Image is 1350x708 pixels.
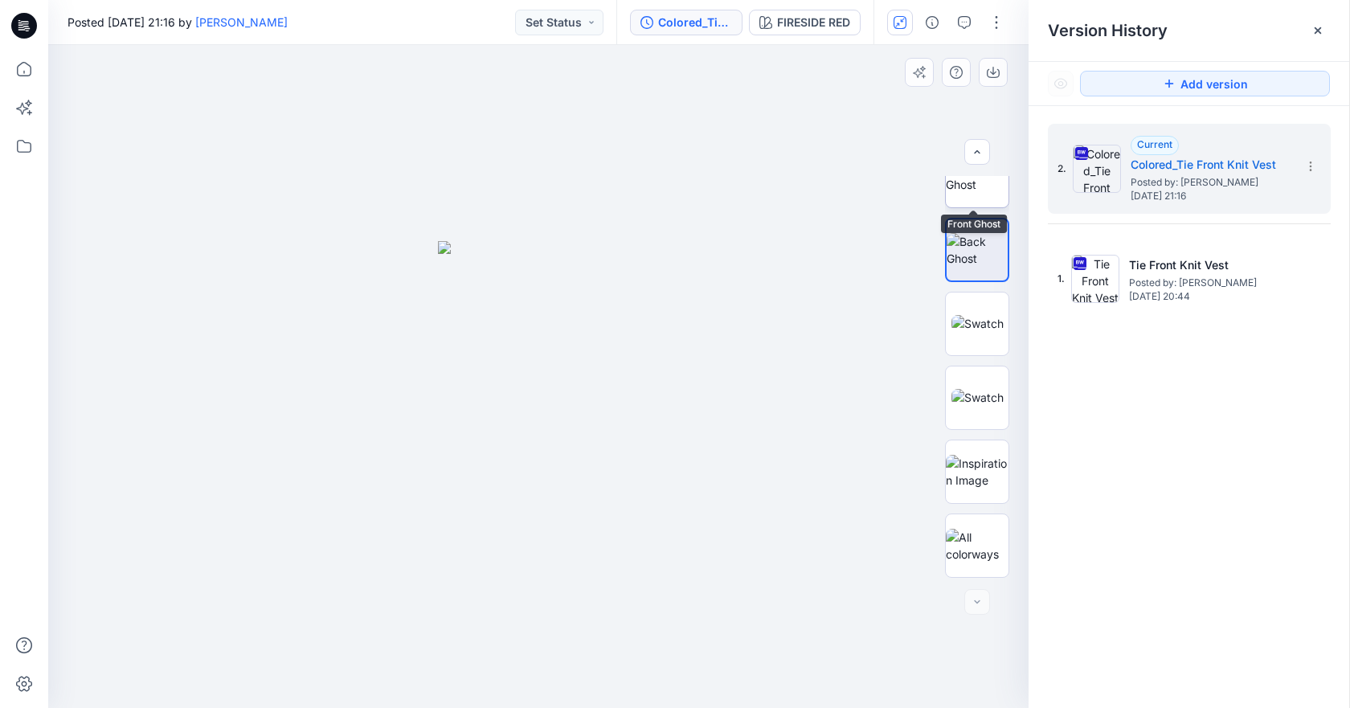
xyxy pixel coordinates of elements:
[1137,138,1172,150] span: Current
[919,10,945,35] button: Details
[630,10,742,35] button: Colored_Tie Front Knit Vest
[749,10,861,35] button: FIRESIDE RED
[1129,275,1290,291] span: Posted by: Gwen Hine
[1129,291,1290,302] span: [DATE] 20:44
[777,14,850,31] div: FIRESIDE RED
[1131,190,1291,202] span: [DATE] 21:16
[195,15,288,29] a: [PERSON_NAME]
[67,14,288,31] span: Posted [DATE] 21:16 by
[1131,155,1291,174] h5: Colored_Tie Front Knit Vest
[951,389,1004,406] img: Swatch
[1129,256,1290,275] h5: Tie Front Knit Vest
[658,14,732,31] div: Colored_Tie Front Knit Vest
[946,529,1008,563] img: All colorways
[946,159,1008,193] img: Front Ghost
[1048,21,1168,40] span: Version History
[1080,71,1330,96] button: Add version
[946,455,1008,489] img: Inspiration Image
[951,315,1004,332] img: Swatch
[947,233,1008,267] img: Back Ghost
[1131,174,1291,190] span: Posted by: Gwen Hine
[1048,71,1074,96] button: Show Hidden Versions
[1057,162,1066,176] span: 2.
[1311,24,1324,37] button: Close
[1071,255,1119,303] img: Tie Front Knit Vest
[1057,272,1065,286] span: 1.
[1073,145,1121,193] img: Colored_Tie Front Knit Vest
